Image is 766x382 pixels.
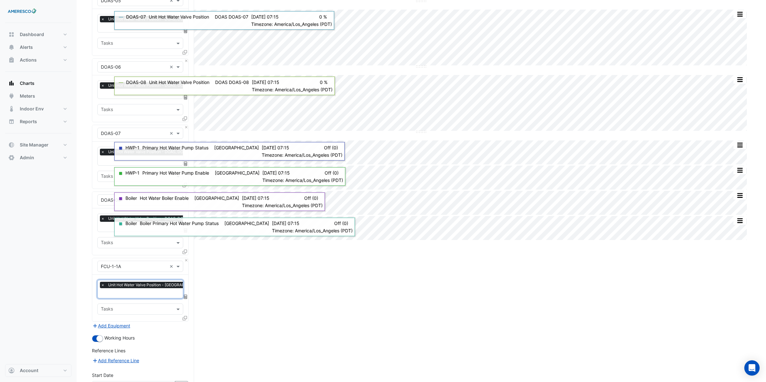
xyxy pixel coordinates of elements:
[8,118,15,125] app-icon: Reports
[733,191,746,199] button: More Options
[733,76,746,84] button: More Options
[733,217,746,225] button: More Options
[8,154,15,161] app-icon: Admin
[20,367,38,374] span: Account
[183,315,187,321] span: Clone Favourites and Tasks from this Equipment to other Equipment
[20,142,49,148] span: Site Manager
[5,41,71,54] button: Alerts
[92,357,139,364] button: Add Reference Line
[5,151,71,164] button: Admin
[20,31,44,38] span: Dashboard
[183,49,187,55] span: Clone Favourites and Tasks from this Equipment to other Equipment
[92,347,125,354] label: Reference Lines
[107,282,227,288] span: Unit Hot Water Valve Position - Central Plant, Plantroom
[8,80,15,86] app-icon: Charts
[5,139,71,151] button: Site Manager
[184,258,188,262] button: Close
[20,80,34,86] span: Charts
[169,263,175,270] span: Clear
[8,57,15,63] app-icon: Actions
[183,28,189,34] span: Choose Function
[107,149,197,155] span: Unit Hot Water Valve Position - DOAS, DOAS-07
[184,125,188,129] button: Close
[8,31,15,38] app-icon: Dashboard
[183,161,189,167] span: Choose Function
[8,93,15,99] app-icon: Meters
[733,141,746,149] button: More Options
[20,154,34,161] span: Admin
[92,322,131,329] button: Add Equipment
[5,54,71,66] button: Actions
[5,102,71,115] button: Indoor Env
[104,335,135,341] span: Working Hours
[183,116,187,121] span: Clone Favourites and Tasks from this Equipment to other Equipment
[20,106,44,112] span: Indoor Env
[183,294,189,299] span: Choose Function
[183,249,187,254] span: Clone Favourites and Tasks from this Equipment to other Equipment
[20,118,37,125] span: Reports
[744,360,760,376] div: Open Intercom Messenger
[20,93,35,99] span: Meters
[184,192,188,196] button: Close
[733,10,746,18] button: More Options
[107,16,197,22] span: Unit Hot Water Valve Position - DOAS, DOAS-05
[100,215,106,222] span: ×
[107,82,197,89] span: Unit Hot Water Valve Position - DOAS, DOAS-06
[8,5,36,18] img: Company Logo
[100,40,113,48] div: Tasks
[183,94,189,100] span: Choose Function
[100,16,106,22] span: ×
[100,239,113,247] div: Tasks
[20,44,33,50] span: Alerts
[733,166,746,174] button: More Options
[5,90,71,102] button: Meters
[100,149,106,155] span: ×
[100,173,113,181] div: Tasks
[100,82,106,89] span: ×
[5,364,71,377] button: Account
[107,215,197,222] span: Unit Hot Water Valve Position - DOAS, DOAS-08
[169,64,175,70] span: Clear
[5,77,71,90] button: Charts
[8,44,15,50] app-icon: Alerts
[183,228,189,233] span: Choose Function
[92,372,113,378] label: Start Date
[5,28,71,41] button: Dashboard
[8,106,15,112] app-icon: Indoor Env
[5,115,71,128] button: Reports
[169,130,175,137] span: Clear
[20,57,37,63] span: Actions
[183,183,187,188] span: Clone Favourites and Tasks from this Equipment to other Equipment
[100,106,113,114] div: Tasks
[8,142,15,148] app-icon: Site Manager
[100,305,113,314] div: Tasks
[169,197,175,203] span: Clear
[100,282,106,288] span: ×
[184,59,188,63] button: Close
